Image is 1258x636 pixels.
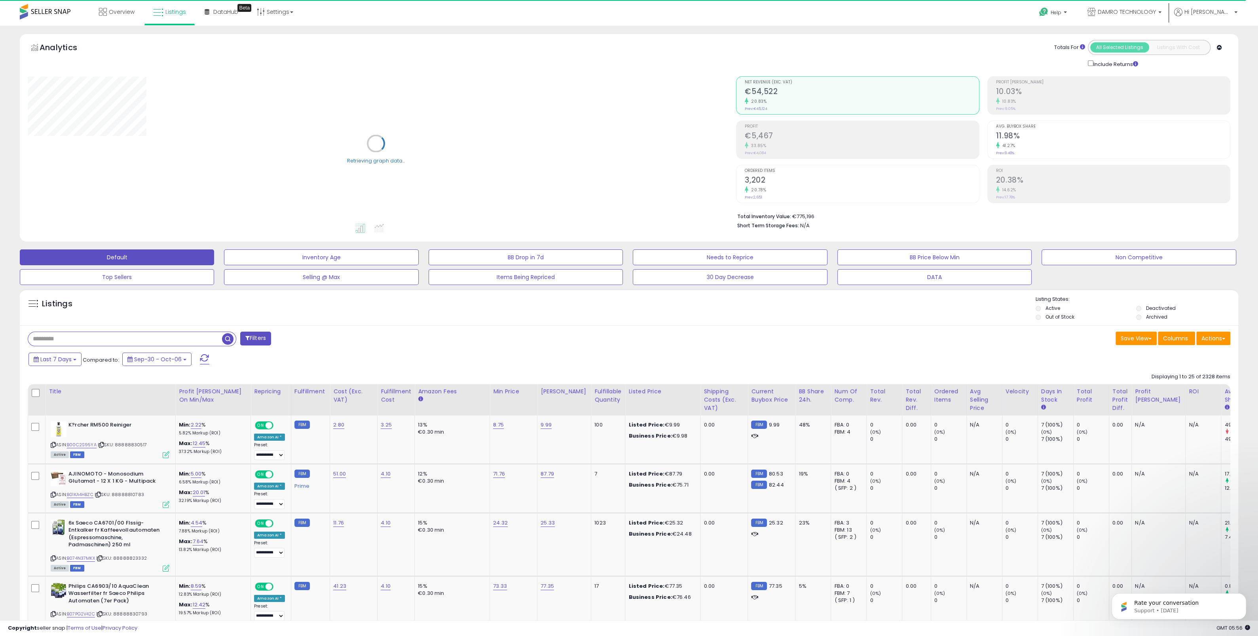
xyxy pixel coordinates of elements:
span: OFF [272,471,285,477]
span: Last 7 Days [40,355,72,363]
div: Min Price [493,387,534,396]
div: 7 (100%) [1041,485,1073,492]
div: Displaying 1 to 25 of 2328 items [1152,373,1230,381]
small: 10.83% [1000,98,1016,104]
div: % [179,519,245,534]
small: (0%) [934,429,945,435]
a: 9.99 [541,421,552,429]
span: All listings currently available for purchase on Amazon [51,501,69,508]
b: K?rcher RM500 Reiniger [68,421,165,431]
div: 17.29% [1224,470,1256,477]
small: 14.62% [1000,187,1016,193]
small: (0%) [870,527,881,533]
b: Max: [179,538,193,545]
a: B00C2S95YA [67,442,97,448]
div: % [179,421,245,436]
div: FBM: 13 [834,527,860,534]
div: Retrieving graph data.. [347,157,405,164]
small: Prev: 2,651 [745,195,762,200]
a: 12.45 [193,440,206,447]
small: (0%) [1041,527,1052,533]
div: % [179,489,245,504]
span: Sep-30 - Oct-06 [134,355,182,363]
label: Active [1045,305,1060,311]
a: 20.01 [193,489,205,496]
small: (0%) [870,478,881,484]
img: 51LnkHM4L6L._SL40_.jpg [51,583,66,598]
button: Items Being Repriced [429,269,623,285]
small: 20.83% [748,98,767,104]
button: Default [20,249,214,265]
img: 415-JoEvvEL._SL40_.jpg [51,470,66,486]
div: Fulfillment [294,387,326,396]
div: 100 [594,421,619,428]
div: 0 [1077,534,1109,541]
small: Prev: 8.48% [996,151,1014,155]
small: Prev: 17.78% [996,195,1015,200]
b: Min: [179,421,191,428]
label: Out of Stock [1045,313,1074,320]
div: FBA: 0 [834,421,860,428]
div: 7 (100%) [1041,534,1073,541]
div: Totals For [1054,44,1085,51]
div: 0.00 [704,519,742,527]
button: Selling @ Max [224,269,418,285]
div: N/A [1135,519,1179,527]
h2: 11.98% [996,131,1230,142]
small: Prev: 9.05% [996,106,1015,111]
a: B01KA4HBZC [67,491,93,498]
span: Overview [109,8,135,16]
th: The percentage added to the cost of goods (COGS) that forms the calculator for Min & Max prices. [176,384,251,415]
small: (-0.3%) [1230,429,1247,435]
div: Total Rev. [870,387,899,404]
div: ( SFP: 2 ) [834,534,860,541]
p: 7.88% Markup (ROI) [179,528,245,534]
button: Non Competitive [1042,249,1236,265]
div: FBM: 4 [834,428,860,436]
a: 25.33 [541,519,555,527]
a: 41.23 [333,582,346,590]
p: 37.32% Markup (ROI) [179,449,245,455]
div: 13% [418,421,484,428]
h2: 20.38% [996,176,1230,186]
b: Listed Price: [628,470,664,477]
a: 73.33 [493,582,507,590]
span: 9.99 [769,421,780,428]
small: 41.27% [1000,143,1015,149]
p: Message from Support, sent 2d ago [34,30,137,38]
h5: Analytics [40,42,93,55]
div: 0 [934,470,966,477]
label: Deactivated [1146,305,1176,311]
a: 4.54 [191,519,203,527]
a: B07PG2V42C [67,611,95,617]
a: 12.42 [193,601,206,609]
h2: €54,522 [745,87,979,98]
span: DataHub [213,8,238,16]
span: FBM [70,501,84,508]
div: Total Rev. Diff. [905,387,927,412]
a: 4.10 [381,470,391,478]
span: N/A [800,222,810,229]
div: 0.00 [905,470,924,477]
div: N/A [1189,470,1215,477]
small: FBM [751,481,767,489]
div: N/A [1189,519,1215,527]
a: 71.76 [493,470,505,478]
div: N/A [1189,421,1215,428]
small: FBM [294,470,310,478]
span: ROI [996,169,1230,173]
a: 77.35 [541,582,554,590]
button: Sep-30 - Oct-06 [122,353,192,366]
span: Net Revenue (Exc. VAT) [745,80,979,85]
p: 5.82% Markup (ROI) [179,430,245,436]
div: Ordered Items [934,387,963,404]
b: Listed Price: [628,421,664,428]
a: 24.32 [493,519,508,527]
button: Inventory Age [224,249,418,265]
div: 0 [934,421,966,428]
div: Avg BB Share [1224,387,1253,404]
div: 0 [1077,421,1109,428]
div: 0 [934,436,966,443]
small: (0%) [1077,527,1088,533]
div: N/A [970,519,996,527]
